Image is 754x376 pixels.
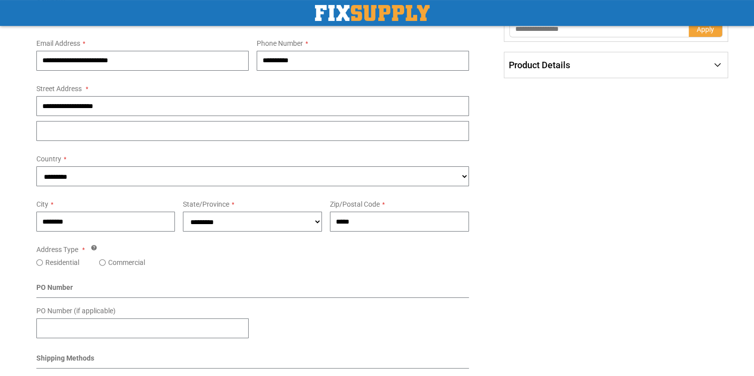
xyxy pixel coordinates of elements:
img: Fix Industrial Supply [315,5,430,21]
button: Apply [689,21,723,37]
span: Country [36,155,61,163]
span: City [36,200,48,208]
span: PO Number (if applicable) [36,307,116,315]
div: PO Number [36,282,469,298]
span: Product Details [509,60,570,70]
span: Zip/Postal Code [330,200,380,208]
span: Street Address [36,85,82,93]
label: Commercial [108,257,145,267]
a: store logo [315,5,430,21]
span: Phone Number [257,39,303,47]
span: Apply [697,25,714,33]
span: Address Type [36,246,78,253]
div: Shipping Methods [36,353,469,369]
span: Email Address [36,39,80,47]
span: State/Province [183,200,229,208]
label: Residential [45,257,79,267]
